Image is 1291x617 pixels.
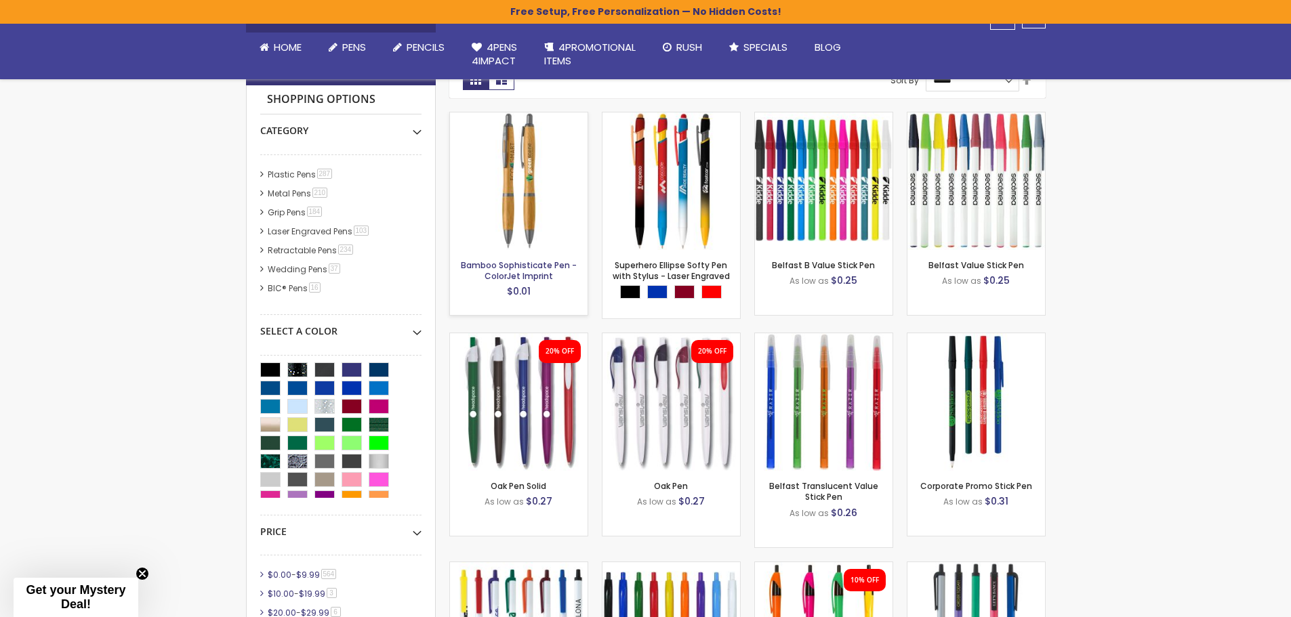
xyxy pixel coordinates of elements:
div: Select A Color [260,315,422,338]
div: Blue [647,285,668,299]
span: As low as [790,507,829,519]
a: Belfast Translucent Value Stick Pen [769,480,878,503]
a: Oak Pen [654,480,688,492]
div: Black [620,285,640,299]
span: $0.31 [985,494,1008,508]
div: 20% OFF [546,347,574,356]
span: $0.25 [983,274,1010,287]
a: Superhero Ellipse Softy Pen with Stylus - Laser Engraved [602,112,740,123]
a: Belfast Value Stick Pen [928,259,1024,271]
span: 16 [309,282,321,293]
a: Laser Engraved Pens103 [264,226,374,237]
span: Pens [342,40,366,54]
img: Belfast Value Stick Pen [907,112,1045,250]
a: Custom Cambria Plastic Retractable Ballpoint Pen - Monochromatic Body Color [602,561,740,573]
a: Pens [315,33,380,62]
span: 184 [307,207,323,217]
div: Red [701,285,722,299]
a: Metallic Contender Pen [907,561,1045,573]
img: Belfast Translucent Value Stick Pen [755,333,893,471]
span: 287 [317,169,333,179]
a: Blog [801,33,855,62]
span: 4PROMOTIONAL ITEMS [544,40,636,68]
strong: Shopping Options [260,85,422,114]
iframe: Google Customer Reviews [1179,580,1291,617]
span: As low as [943,496,983,507]
a: Oak Pen Solid [450,333,588,344]
a: Oak Pen [602,333,740,344]
a: Retractable Pens234 [264,244,358,256]
strong: Filter [260,66,293,81]
span: 4Pens 4impact [472,40,517,68]
a: Corporate Promo Stick Pen [920,480,1032,492]
a: Bamboo Sophisticate Pen - ColorJet Imprint [461,259,577,282]
img: Oak Pen [602,333,740,471]
img: Oak Pen Solid [450,333,588,471]
a: Superhero Ellipse Softy Pen with Stylus - Laser Engraved [613,259,730,282]
span: 103 [354,226,369,236]
a: Belfast Translucent Value Stick Pen [755,333,893,344]
span: $0.01 [507,284,531,298]
span: Get your Mystery Deal! [26,583,125,611]
div: 20% OFF [698,347,726,356]
a: Rush [649,33,716,62]
a: Grip Pens184 [264,207,327,218]
span: 564 [321,569,337,579]
span: $19.99 [299,588,325,599]
a: Wedding Pens37 [264,263,345,275]
a: $0.00-$9.99564 [264,569,342,580]
span: Home [274,40,302,54]
a: Specials [716,33,801,62]
a: Corporate Promo Stick Pen [907,333,1045,344]
div: 10% OFF [851,576,879,585]
a: $10.00-$19.993 [264,588,342,599]
span: As low as [790,275,829,286]
a: Home [246,33,315,62]
a: Contender Pen [450,561,588,573]
a: Neon Slimster Pen [755,561,893,573]
a: Oak Pen Solid [491,480,546,492]
a: Metal Pens210 [264,188,333,199]
a: BIC® Pens16 [264,282,325,294]
a: 4PROMOTIONALITEMS [531,33,649,77]
span: 6 [331,607,341,617]
img: Belfast B Value Stick Pen [755,112,893,250]
span: 37 [329,263,340,274]
img: Corporate Promo Stick Pen [907,333,1045,471]
a: Belfast B Value Stick Pen [772,259,875,271]
span: $9.99 [296,569,320,580]
div: Category [260,114,422,137]
button: Close teaser [136,567,149,580]
a: Pencils [380,33,458,62]
img: Bamboo Sophisticate Pen - ColorJet Imprint [450,112,588,250]
span: 210 [312,188,328,198]
span: $0.27 [678,494,705,508]
span: Blog [815,40,841,54]
a: 4Pens4impact [458,33,531,77]
span: $0.00 [268,569,291,580]
span: 234 [338,244,354,255]
a: Plastic Pens287 [264,169,337,180]
span: Rush [676,40,702,54]
span: 3 [327,588,337,598]
span: As low as [942,275,981,286]
span: $0.26 [831,506,857,519]
a: Belfast B Value Stick Pen [755,112,893,123]
div: Burgundy [674,285,695,299]
span: $10.00 [268,588,294,599]
strong: Grid [463,68,489,90]
span: $0.27 [526,494,552,508]
span: $0.25 [831,274,857,287]
span: Pencils [407,40,445,54]
label: Sort By [890,74,919,85]
span: As low as [485,496,524,507]
div: Price [260,515,422,538]
span: As low as [637,496,676,507]
a: Belfast Value Stick Pen [907,112,1045,123]
a: Bamboo Sophisticate Pen - ColorJet Imprint [450,112,588,123]
span: Specials [743,40,787,54]
div: Get your Mystery Deal!Close teaser [14,578,138,617]
img: Superhero Ellipse Softy Pen with Stylus - Laser Engraved [602,112,740,250]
